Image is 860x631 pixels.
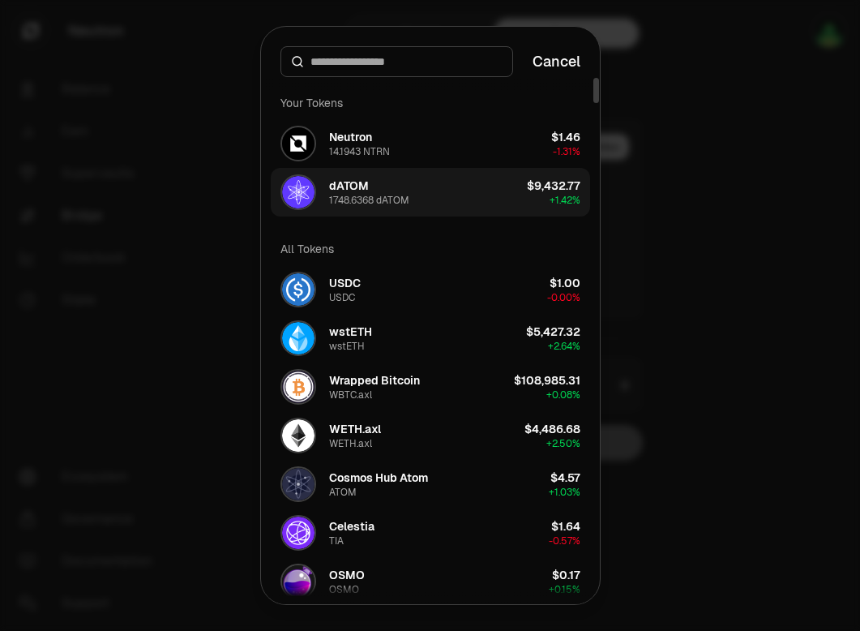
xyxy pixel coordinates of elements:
div: WBTC.axl [329,388,372,401]
div: ATOM [329,486,357,499]
div: wstETH [329,324,372,340]
span: + 2.50% [546,437,580,450]
button: TIA LogoCelestiaTIA$1.64-0.57% [271,509,590,557]
span: + 1.03% [549,486,580,499]
div: TIA [329,534,344,547]
div: $4,486.68 [524,421,580,437]
span: + 2.64% [548,340,580,353]
img: ATOM Logo [282,468,314,500]
div: Neutron [329,129,372,145]
div: OSMO [329,583,359,596]
div: Celestia [329,518,374,534]
button: WBTC.axl LogoWrapped BitcoinWBTC.axl$108,985.31+0.08% [271,363,590,411]
img: wstETH Logo [282,322,314,354]
div: $0.17 [552,567,580,583]
img: WETH.axl Logo [282,419,314,452]
div: 14.1943 NTRN [329,145,390,158]
div: $108,985.31 [514,372,580,388]
span: -1.31% [553,145,580,158]
div: USDC [329,291,355,304]
button: USDC LogoUSDCUSDC$1.00-0.00% [271,265,590,314]
img: USDC Logo [282,273,314,306]
button: Cancel [533,50,580,73]
div: Wrapped Bitcoin [329,372,420,388]
button: WETH.axl LogoWETH.axlWETH.axl$4,486.68+2.50% [271,411,590,460]
button: dATOM LogodATOM1748.6368 dATOM$9,432.77+1.42% [271,168,590,217]
button: ATOM LogoCosmos Hub AtomATOM$4.57+1.03% [271,460,590,509]
img: NTRN Logo [282,127,314,160]
span: + 1.42% [550,194,580,207]
span: + 0.08% [546,388,580,401]
div: dATOM [329,178,369,194]
div: Your Tokens [271,87,590,119]
button: OSMO LogoOSMOOSMO$0.17+0.15% [271,557,590,606]
img: OSMO Logo [282,565,314,598]
div: Cosmos Hub Atom [329,470,428,486]
div: 1748.6368 dATOM [329,194,409,207]
img: TIA Logo [282,517,314,549]
div: $1.64 [551,518,580,534]
img: WBTC.axl Logo [282,371,314,403]
div: OSMO [329,567,365,583]
div: $1.00 [550,275,580,291]
div: $4.57 [550,470,580,486]
span: -0.00% [547,291,580,304]
div: WETH.axl [329,421,381,437]
span: -0.57% [549,534,580,547]
img: dATOM Logo [282,176,314,208]
div: wstETH [329,340,365,353]
span: + 0.15% [549,583,580,596]
div: $9,432.77 [527,178,580,194]
button: wstETH LogowstETHwstETH$5,427.32+2.64% [271,314,590,363]
div: All Tokens [271,233,590,265]
div: $1.46 [551,129,580,145]
div: $5,427.32 [526,324,580,340]
div: WETH.axl [329,437,372,450]
div: USDC [329,275,361,291]
button: NTRN LogoNeutron14.1943 NTRN$1.46-1.31% [271,119,590,168]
